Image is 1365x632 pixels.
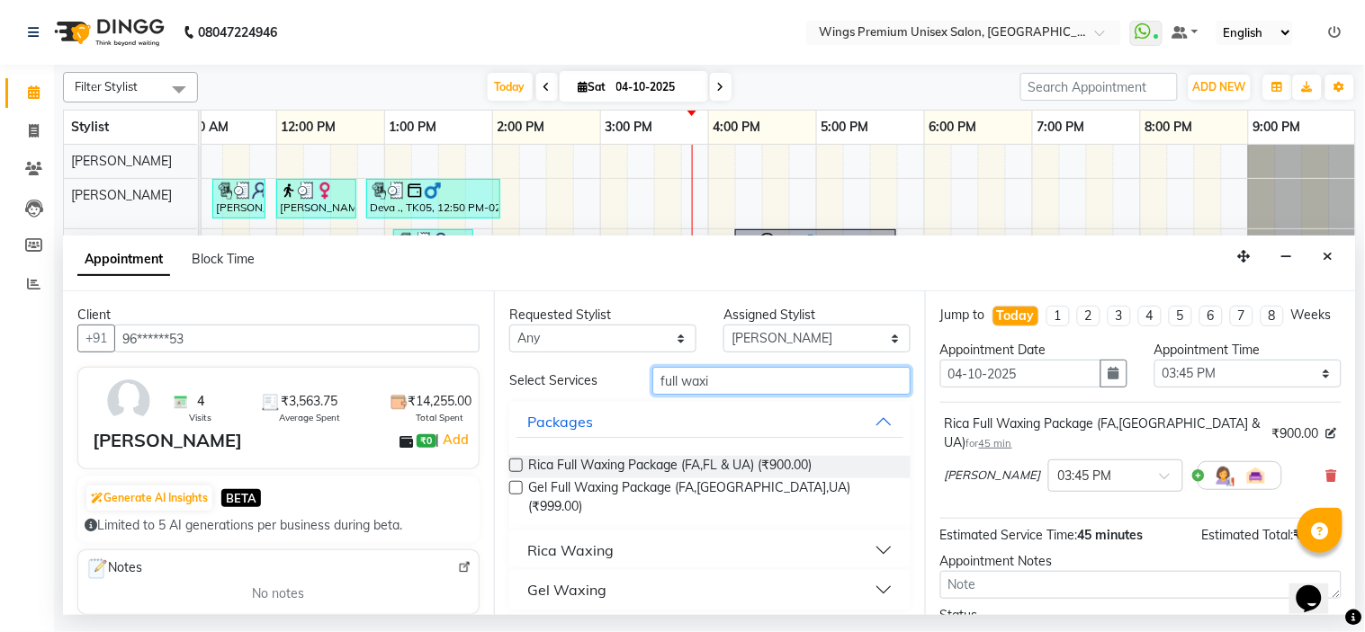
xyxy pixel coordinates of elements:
a: 4:00 PM [709,114,766,140]
div: Deva ., TK05, 12:50 PM-02:05 PM, Hair Cut - [DEMOGRAPHIC_DATA] (Wash & Styling - Hair Styling - 3... [368,182,498,216]
button: Rica Waxing [516,534,903,566]
div: Limited to 5 AI generations per business during beta. [85,516,472,535]
span: [PERSON_NAME] [945,467,1041,485]
input: Search Appointment [1020,73,1178,101]
li: 5 [1169,306,1192,326]
span: 45 min [979,437,1012,450]
span: Sat [574,80,611,93]
img: Interior.png [1245,465,1267,486]
button: ADD NEW [1189,75,1251,100]
span: Rica Full Waxing Package (FA,FL & UA) (₹900.00) [528,456,812,478]
i: Edit price [1326,428,1337,439]
img: logo [46,7,169,58]
span: Visits [189,411,211,424]
div: Select Services [496,371,639,390]
a: 7:00 PM [1033,114,1090,140]
img: avatar [103,375,155,427]
div: Appointment Notes [940,552,1342,571]
button: Gel Waxing [516,574,903,606]
li: 1 [1046,306,1070,326]
a: Add [440,429,471,450]
input: Search by service name [652,367,911,395]
a: 1:00 PM [385,114,442,140]
a: 9:00 PM [1249,114,1306,140]
span: 45 minutes [1078,527,1144,543]
span: Today [488,73,533,101]
a: 2:00 PM [493,114,550,140]
button: Generate AI Insights [86,485,212,511]
span: ₹900.00 [1294,527,1342,543]
li: 4 [1138,306,1162,326]
span: ₹14,255.00 [408,392,471,411]
div: Weeks [1291,306,1332,325]
button: Close [1316,243,1342,271]
a: 3:00 PM [601,114,658,140]
span: 4 [197,392,204,411]
div: Rekha C, TK04, 01:05 PM-01:50 PM, Hair Cut - [DEMOGRAPHIC_DATA] (Wash & Styling) - Hair Styling - 1 [395,232,471,266]
input: 2025-10-04 [611,74,701,101]
a: 5:00 PM [817,114,874,140]
button: Packages [516,405,903,438]
li: 6 [1199,306,1223,326]
span: Total Spent [416,411,463,424]
span: Appointment [77,244,170,276]
div: [PERSON_NAME] [93,427,242,454]
span: ₹900.00 [1272,424,1319,443]
a: 8:00 PM [1141,114,1198,140]
a: 12:00 PM [277,114,341,140]
a: 6:00 PM [925,114,982,140]
div: Client [77,306,480,325]
div: Rica Full Waxing Package (FA,[GEOGRAPHIC_DATA] & UA) [945,414,1265,452]
div: Today [997,307,1035,325]
span: Filter Stylist [75,79,138,93]
div: Gel Waxing [527,579,606,601]
span: [PERSON_NAME] [71,187,172,203]
span: BETA [221,489,261,506]
li: 8 [1261,306,1284,326]
div: [PERSON_NAME], TK06, 04:15 PM-05:45 PM, Natural Root Touch Up - 2 Inches - Hair Colors [737,232,894,270]
div: Requested Stylist [509,306,696,325]
span: [PERSON_NAME] [71,153,172,169]
span: ₹0 [417,434,436,449]
input: yyyy-mm-dd [940,360,1101,387]
a: 11:00 AM [169,114,234,140]
div: [PERSON_NAME], TK02, 12:00 PM-12:45 PM, Hair Cut - [DEMOGRAPHIC_DATA] (Wash & Styling) - Hair Sty... [278,182,355,216]
span: Gel Full Waxing Package (FA,[GEOGRAPHIC_DATA],UA) (₹999.00) [528,478,896,516]
input: Search by Name/Mobile/Email/Code [114,325,480,352]
span: ADD NEW [1193,80,1246,93]
div: Status [940,606,1127,625]
span: Estimated Service Time: [940,527,1078,543]
div: Jump to [940,306,985,325]
span: | [436,429,471,450]
div: Assigned Stylist [723,306,911,325]
small: for [966,437,1012,450]
span: ₹3,563.75 [282,392,338,411]
span: Estimated Total: [1202,527,1294,543]
div: Packages [527,411,593,432]
div: Appointment Time [1154,341,1342,360]
li: 2 [1077,306,1100,326]
span: Average Spent [279,411,340,424]
li: 3 [1108,306,1131,326]
div: [PERSON_NAME], TK01, 11:25 AM-11:55 AM, Kids Hair Cut - Boy (Without Wash) - Hair Styling - 4 [214,182,264,216]
span: Stylist [71,119,109,135]
span: No notes [253,584,305,603]
img: Hairdresser.png [1213,465,1235,486]
button: +91 [77,325,115,352]
b: 08047224946 [198,7,277,58]
li: 7 [1230,306,1253,326]
iframe: chat widget [1289,560,1347,614]
span: Notes [85,557,142,581]
div: Rica Waxing [527,539,614,561]
div: Appointment Date [940,341,1127,360]
span: Block Time [192,251,255,267]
